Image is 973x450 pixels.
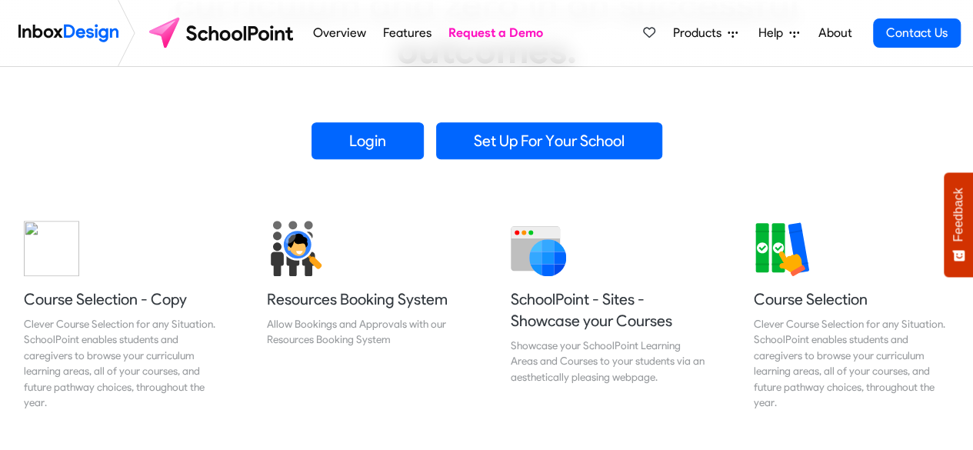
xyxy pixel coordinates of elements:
[142,15,304,52] img: schoolpoint logo
[873,18,961,48] a: Contact Us
[511,288,706,332] h5: SchoolPoint - Sites - Showcase your Courses
[814,18,856,48] a: About
[754,316,949,410] div: Clever Course Selection for any Situation. SchoolPoint enables students and caregivers to browse ...
[511,221,566,276] img: 2022_01_12_icon_website.svg
[267,316,462,348] div: Allow Bookings and Approvals with our Resources Booking System
[498,208,718,422] a: SchoolPoint - Sites - Showcase your Courses Showcase your SchoolPoint Learning Areas and Courses ...
[511,338,706,385] div: Showcase your SchoolPoint Learning Areas and Courses to your students via an aesthetically pleasi...
[673,24,728,42] span: Products
[951,188,965,242] span: Feedback
[267,221,322,276] img: 2022_01_17_icon_student_search.svg
[436,122,662,159] a: Set Up For Your School
[378,18,435,48] a: Features
[752,18,805,48] a: Help
[741,208,961,422] a: Course Selection Clever Course Selection for any Situation. SchoolPoint enables students and care...
[754,288,949,310] h5: Course Selection
[267,288,462,310] h5: Resources Booking System
[312,122,424,159] a: Login
[24,288,219,310] h5: Course Selection - Copy
[24,316,219,410] div: Clever Course Selection for any Situation. SchoolPoint enables students and caregivers to browse ...
[758,24,789,42] span: Help
[255,208,475,422] a: Resources Booking System Allow Bookings and Approvals with our Resources Booking System
[24,221,79,276] img: schoolpoint
[12,208,232,422] a: Course Selection - Copy Clever Course Selection for any Situation. SchoolPoint enables students a...
[308,18,370,48] a: Overview
[754,221,809,276] img: 2022_01_13_icon_course_selection.svg
[944,172,973,277] button: Feedback - Show survey
[667,18,744,48] a: Products
[445,18,548,48] a: Request a Demo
